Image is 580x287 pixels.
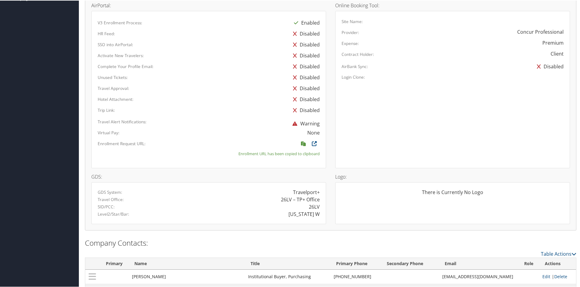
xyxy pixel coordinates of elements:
label: Trip Link: [98,107,115,113]
a: Edit [542,273,550,279]
div: Disabled [290,82,320,93]
h4: GDS: [91,174,326,179]
h2: Company Contacts: [85,237,576,248]
a: Delete [554,273,567,279]
th: Primary [99,257,129,269]
label: V3 Enrollment Process: [98,19,142,25]
div: Disabled [290,50,320,60]
h4: Logo: [335,174,570,179]
span: Warning [289,120,320,126]
div: Enabled [291,17,320,28]
div: Disabled [290,60,320,71]
div: Travelport+ [293,188,320,195]
label: Unused Tickets: [98,74,128,80]
label: Contract Holder: [342,51,374,57]
small: Enrollment URL has been copied to clipboard [238,150,320,156]
th: Role [519,257,539,269]
td: [EMAIL_ADDRESS][DOMAIN_NAME] [439,269,518,283]
div: There is Currently No Logo [342,188,564,200]
div: [US_STATE] W [288,210,320,217]
div: Disabled [290,104,320,115]
label: SSO into AirPortal: [98,41,133,47]
div: Disabled [290,93,320,104]
td: | [539,269,576,283]
th: Email [439,257,518,269]
h4: Online Booking Tool: [335,2,570,7]
label: SID/PCC: [98,203,115,209]
div: None [307,128,320,136]
label: Activate New Travelers: [98,52,144,58]
label: Travel Office: [98,196,124,202]
label: Level2/Star/Bar: [98,210,129,217]
th: Title [245,257,331,269]
a: Table Actions [541,250,576,257]
div: Disabled [290,71,320,82]
div: Concur Professional [517,28,564,35]
div: Disabled [534,60,564,71]
label: GDS System: [98,189,122,195]
label: Site Name: [342,18,363,24]
label: Virtual Pay: [98,129,120,135]
label: Travel Alert Notifications: [98,118,147,124]
div: Disabled [290,39,320,50]
label: HR Feed: [98,30,115,36]
label: Enrollment Request URL: [98,140,146,146]
label: Hotel Attachment: [98,96,133,102]
div: Disabled [290,28,320,39]
label: AirBank Sync: [342,63,368,69]
label: Complete Your Profile Email: [98,63,153,69]
td: [PERSON_NAME] [129,269,245,283]
th: Secondary Phone [381,257,439,269]
th: Actions [539,257,576,269]
td: [PHONE_NUMBER] [331,269,381,283]
th: Name [129,257,245,269]
div: Premium [542,39,564,46]
th: Primary Phone [331,257,381,269]
h4: AirPortal: [91,2,326,7]
label: Travel Approval: [98,85,129,91]
div: Client [551,50,564,57]
label: Expense: [342,40,359,46]
div: 26LV [309,203,320,210]
label: Provider: [342,29,359,35]
label: Login Clone: [342,73,365,80]
td: Institutional Buyer, Purchasing [245,269,331,283]
div: 26LV – TP+ Office [281,195,320,203]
